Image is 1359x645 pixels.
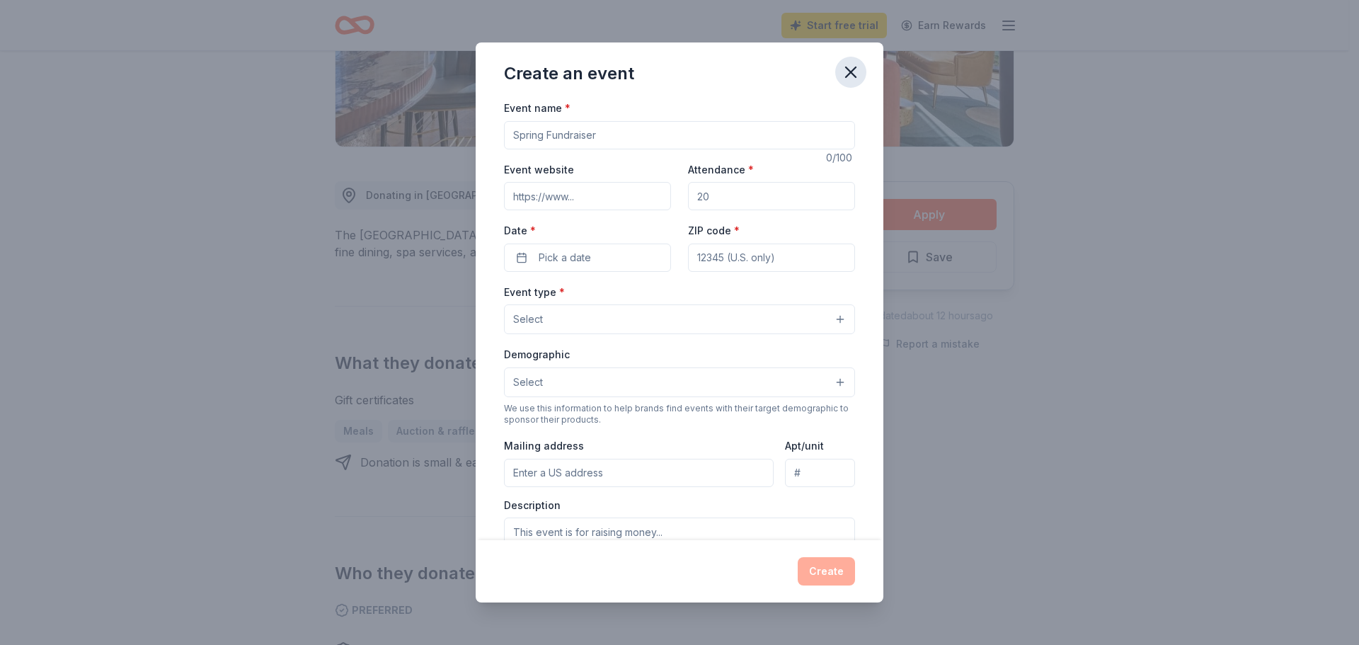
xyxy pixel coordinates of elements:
[785,459,855,487] input: #
[504,285,565,299] label: Event type
[513,311,543,328] span: Select
[826,149,855,166] div: 0 /100
[504,439,584,453] label: Mailing address
[539,249,591,266] span: Pick a date
[688,182,855,210] input: 20
[513,374,543,391] span: Select
[504,367,855,397] button: Select
[504,182,671,210] input: https://www...
[504,459,774,487] input: Enter a US address
[504,224,671,238] label: Date
[504,403,855,426] div: We use this information to help brands find events with their target demographic to sponsor their...
[504,348,570,362] label: Demographic
[504,62,634,85] div: Create an event
[504,121,855,149] input: Spring Fundraiser
[688,224,740,238] label: ZIP code
[504,163,574,177] label: Event website
[504,101,570,115] label: Event name
[504,304,855,334] button: Select
[688,163,754,177] label: Attendance
[785,439,824,453] label: Apt/unit
[688,244,855,272] input: 12345 (U.S. only)
[504,244,671,272] button: Pick a date
[504,498,561,513] label: Description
